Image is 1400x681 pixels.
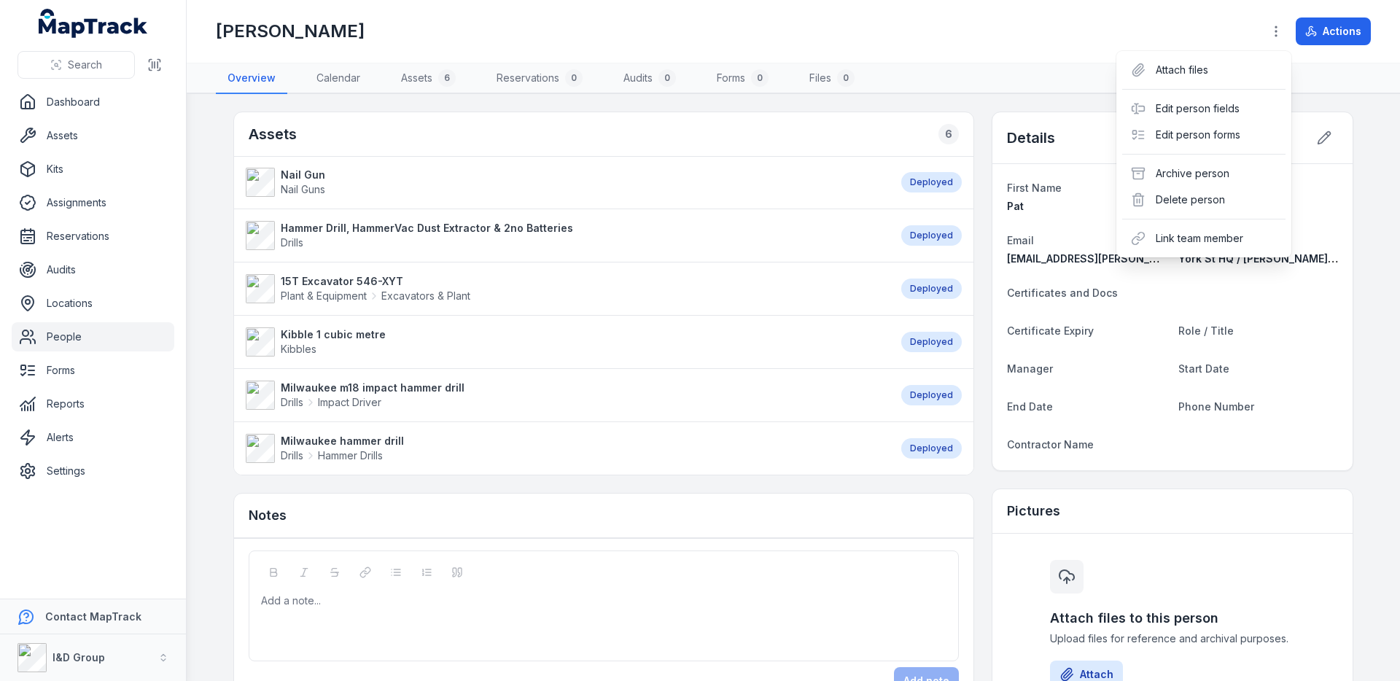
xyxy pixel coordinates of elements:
div: Link team member [1122,225,1286,252]
div: Attach files [1122,57,1286,83]
div: Edit person forms [1122,122,1286,148]
div: Delete person [1122,187,1286,213]
div: Edit person fields [1122,96,1286,122]
div: Archive person [1122,160,1286,187]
